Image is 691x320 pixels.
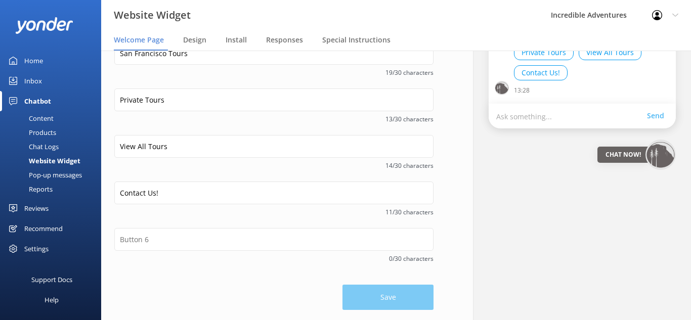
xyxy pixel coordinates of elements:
div: Pop-up messages [6,168,82,182]
h3: Website Widget [114,7,191,23]
div: Support Docs [31,269,72,290]
span: 0/30 characters [114,254,434,263]
div: Chat Logs [6,140,59,154]
div: Home [24,51,43,71]
img: 834-1757102829.png [645,140,676,170]
a: Chat Logs [6,140,101,154]
p: 13:28 [514,85,530,95]
button: Contact Us! [514,65,568,80]
img: chatbot-avatar [495,81,509,95]
span: Install [226,35,247,45]
input: Button 2 [114,42,434,65]
div: Chat Now! [597,147,649,163]
span: Responses [266,35,303,45]
span: 13/30 characters [114,114,434,124]
input: Button 3 [114,88,434,111]
div: Website Widget [6,154,80,168]
a: Content [6,111,101,125]
p: Ask something... [496,111,647,121]
div: Chatbot [24,91,51,111]
a: Reports [6,182,101,196]
div: Recommend [24,218,63,239]
div: Reviews [24,198,49,218]
a: Pop-up messages [6,168,101,182]
img: yonder-white-logo.png [15,17,73,34]
div: Inbox [24,71,42,91]
span: Special Instructions [322,35,391,45]
div: Settings [24,239,49,259]
div: Reports [6,182,53,196]
span: 19/30 characters [114,68,434,77]
input: Button 4 [114,135,434,158]
div: Help [45,290,59,310]
button: Private Tours [514,45,574,60]
span: Welcome Page [114,35,164,45]
button: View All Tours [579,45,641,60]
input: Button 5 [114,181,434,204]
a: Send [647,110,668,121]
div: Content [6,111,54,125]
div: Products [6,125,56,140]
span: 11/30 characters [114,207,434,217]
input: Button 6 [114,228,434,251]
span: 14/30 characters [114,161,434,170]
a: Website Widget [6,154,101,168]
a: Products [6,125,101,140]
span: Design [183,35,206,45]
